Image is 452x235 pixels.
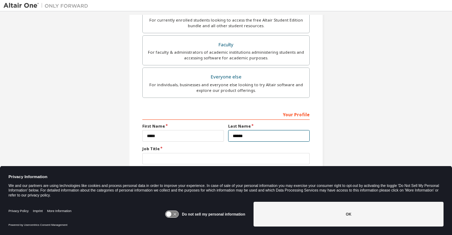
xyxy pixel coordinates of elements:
[142,123,224,129] label: First Name
[147,40,305,50] div: Faculty
[142,108,310,120] div: Your Profile
[147,72,305,82] div: Everyone else
[4,2,92,9] img: Altair One
[147,17,305,29] div: For currently enrolled students looking to access the free Altair Student Edition bundle and all ...
[147,82,305,93] div: For individuals, businesses and everyone else looking to try Altair software and explore our prod...
[147,49,305,61] div: For faculty & administrators of academic institutions administering students and accessing softwa...
[142,146,310,152] label: Job Title
[228,123,310,129] label: Last Name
